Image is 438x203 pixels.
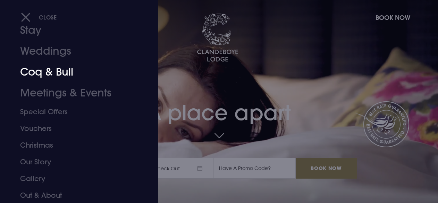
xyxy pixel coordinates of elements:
[20,83,129,103] a: Meetings & Events
[20,154,129,170] a: Our Story
[21,10,57,24] button: Close
[20,137,129,154] a: Christmas
[20,20,129,41] a: Stay
[20,62,129,83] a: Coq & Bull
[20,41,129,62] a: Weddings
[20,170,129,187] a: Gallery
[20,120,129,137] a: Vouchers
[39,14,57,21] span: Close
[20,103,129,120] a: Special Offers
